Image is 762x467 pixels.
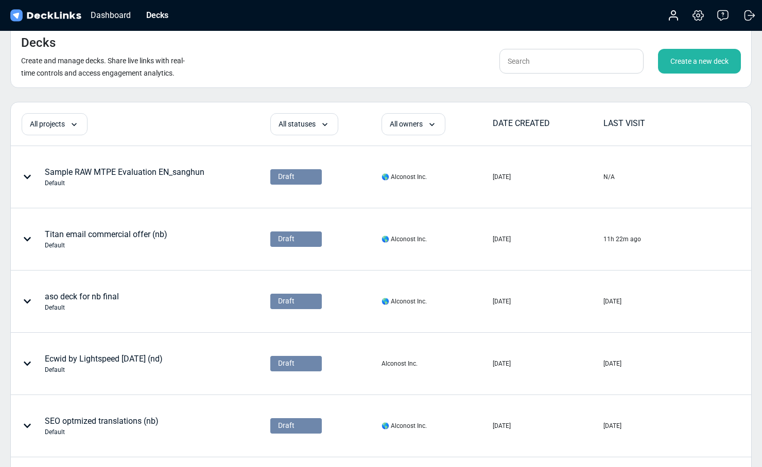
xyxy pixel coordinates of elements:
[278,296,295,307] span: Draft
[270,113,338,135] div: All statuses
[493,172,511,182] div: [DATE]
[603,421,621,430] div: [DATE]
[45,166,204,188] div: Sample RAW MTPE Evaluation EN_sanghun
[493,359,511,368] div: [DATE]
[21,57,185,77] small: Create and manage decks. Share live links with real-time controls and access engagement analytics.
[382,297,427,306] div: 🌎 Alconost Inc.
[603,172,615,182] div: N/A
[45,427,159,437] div: Default
[278,358,295,369] span: Draft
[382,172,427,182] div: 🌎 Alconost Inc.
[382,421,427,430] div: 🌎 Alconost Inc.
[21,35,56,50] h4: Decks
[22,113,88,135] div: All projects
[278,171,295,182] span: Draft
[382,113,445,135] div: All owners
[45,365,163,374] div: Default
[45,353,163,374] div: Ecwid by Lightspeed [DATE] (nd)
[603,117,714,130] div: LAST VISIT
[45,303,119,312] div: Default
[382,235,427,244] div: 🌎 Alconost Inc.
[493,235,511,244] div: [DATE]
[85,9,136,22] div: Dashboard
[603,297,621,306] div: [DATE]
[45,291,119,312] div: aso deck for nb final
[658,49,741,74] div: Create a new deck
[45,241,167,250] div: Default
[278,233,295,244] span: Draft
[45,415,159,437] div: SEO optmized translations (nb)
[45,228,167,250] div: Titan email commercial offer (nb)
[493,117,603,130] div: DATE CREATED
[141,9,174,22] div: Decks
[382,359,418,368] div: Alconost Inc.
[278,420,295,431] span: Draft
[493,297,511,306] div: [DATE]
[493,421,511,430] div: [DATE]
[603,359,621,368] div: [DATE]
[603,235,641,244] div: 11h 22m ago
[499,49,644,74] input: Search
[45,178,204,188] div: Default
[8,8,83,23] img: DeckLinks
